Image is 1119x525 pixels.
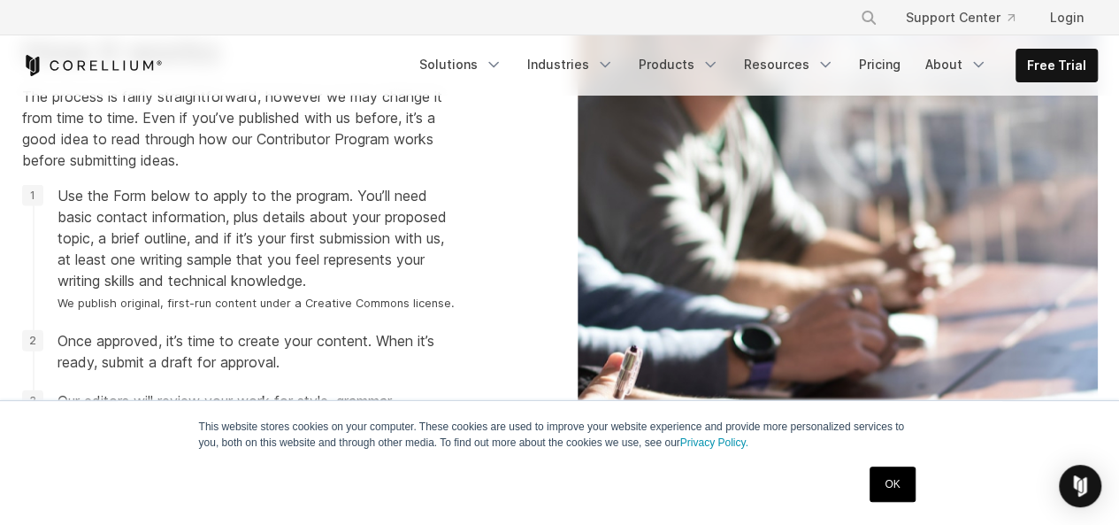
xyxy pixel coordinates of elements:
[839,2,1098,34] div: Navigation Menu
[1059,465,1101,507] div: Open Intercom Messenger
[517,49,625,81] a: Industries
[57,297,455,310] small: We publish original, first-run content under a Creative Commons license.
[848,49,911,81] a: Pricing
[409,49,513,81] a: Solutions
[57,185,455,313] span: Use the Form below to apply to the program. You’ll need basic contact information, plus details a...
[733,49,845,81] a: Resources
[199,419,921,451] p: This website stores cookies on your computer. These cookies are used to improve your website expe...
[409,49,1098,82] div: Navigation Menu
[915,49,998,81] a: About
[628,49,730,81] a: Products
[680,436,748,449] a: Privacy Policy.
[1016,50,1097,81] a: Free Trial
[22,390,455,454] li: Our editors will review your work for style, grammar, completeness, and technical accuracy, and p...
[22,330,455,373] li: Once approved, it’s time to create your content. When it’s ready, submit a draft for approval.
[1036,2,1098,34] a: Login
[22,86,455,171] p: The process is fairly straightforward, however we may change it from time to time. Even if you’ve...
[870,467,915,502] a: OK
[853,2,885,34] button: Search
[892,2,1029,34] a: Support Center
[22,55,163,76] a: Corellium Home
